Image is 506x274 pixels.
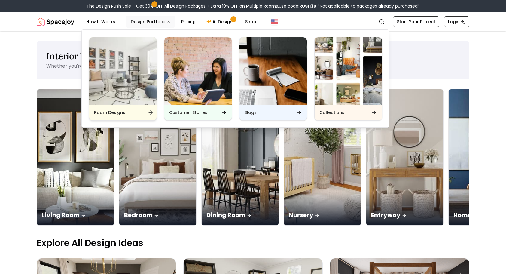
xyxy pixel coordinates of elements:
p: Explore All Design Ideas [37,238,469,248]
div: The Design Rush Sale – Get 30% OFF All Design Packages + Extra 10% OFF on Multiple Rooms. [87,3,420,9]
a: Pricing [176,16,200,28]
div: Design Portfolio [82,30,389,128]
h1: Interior Design Ideas for Every Space in Your Home [46,51,460,61]
img: Living Room [37,89,114,225]
img: Entryway [366,89,443,225]
img: Dining Room [202,89,279,225]
a: Shop [240,16,261,28]
img: Nursery [284,89,361,225]
h6: Room Designs [94,109,125,115]
p: Dining Room [206,211,274,219]
p: Living Room [42,211,109,219]
a: Customer StoriesCustomer Stories [164,37,232,121]
a: Spacejoy [37,16,74,28]
h6: Customer Stories [169,109,207,115]
img: United States [271,18,278,25]
a: Start Your Project [393,16,439,27]
a: Room DesignsRoom Designs [89,37,157,121]
img: Collections [315,37,382,105]
b: RUSH30 [299,3,316,9]
button: How It Works [81,16,125,28]
img: Bedroom [119,89,196,225]
a: AI Design [202,16,239,28]
p: Bedroom [124,211,191,219]
nav: Global [37,12,469,31]
img: Customer Stories [164,37,232,105]
h6: Blogs [244,109,257,115]
h6: Collections [319,109,344,115]
a: EntrywayEntryway [366,89,444,226]
p: Entryway [371,211,438,219]
span: *Not applicable to packages already purchased* [316,3,420,9]
a: CollectionsCollections [314,37,382,121]
a: BlogsBlogs [239,37,307,121]
img: Blogs [239,37,307,105]
a: Dining RoomDining Room [201,89,279,226]
p: Whether you're starting from scratch or refreshing a room, finding the right interior design idea... [46,63,345,69]
a: Living RoomLiving Room [37,89,114,226]
a: Login [444,16,469,27]
button: Design Portfolio [126,16,175,28]
span: Use code: [279,3,316,9]
img: Room Designs [89,37,157,105]
img: Spacejoy Logo [37,16,74,28]
p: Nursery [289,211,356,219]
nav: Main [81,16,261,28]
a: NurseryNursery [284,89,361,226]
a: BedroomBedroom [119,89,197,226]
